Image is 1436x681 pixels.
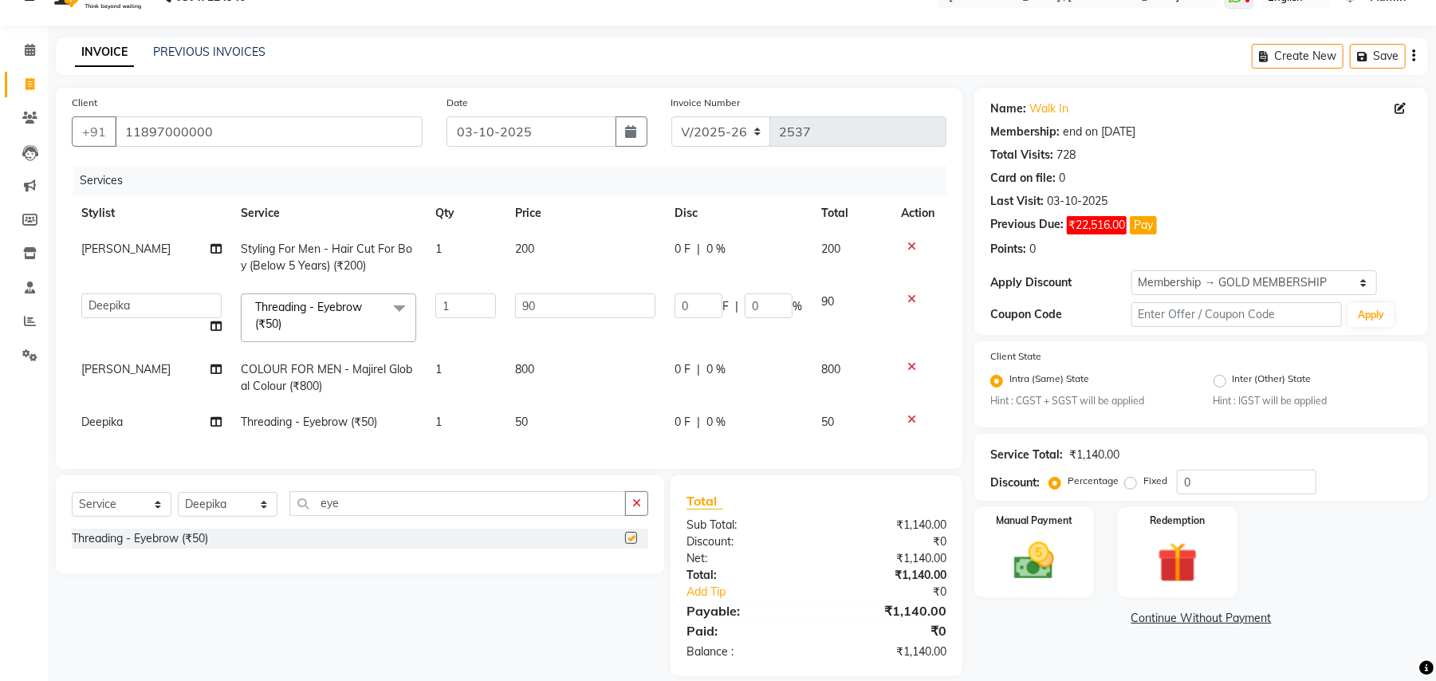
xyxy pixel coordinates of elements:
[675,361,690,378] span: 0 F
[1252,44,1344,69] button: Create New
[1150,514,1205,528] label: Redemption
[706,241,726,258] span: 0 %
[978,610,1425,627] a: Continue Without Payment
[697,361,700,378] span: |
[990,394,1189,408] small: Hint : CGST + SGST will be applied
[435,242,442,256] span: 1
[990,124,1060,140] div: Membership:
[816,533,958,550] div: ₹0
[1069,447,1119,463] div: ₹1,140.00
[816,517,958,533] div: ₹1,140.00
[1063,124,1135,140] div: end on [DATE]
[281,317,289,331] a: x
[72,195,231,231] th: Stylist
[990,147,1053,163] div: Total Visits:
[1348,303,1394,327] button: Apply
[990,274,1131,291] div: Apply Discount
[816,567,958,584] div: ₹1,140.00
[72,116,116,147] button: +91
[1145,537,1210,588] img: _gift.svg
[1214,394,1412,408] small: Hint : IGST will be applied
[816,601,958,620] div: ₹1,140.00
[515,415,528,429] span: 50
[1130,216,1157,234] button: Pay
[1009,372,1089,391] label: Intra (Same) State
[1001,537,1067,584] img: _cash.svg
[793,298,802,315] span: %
[241,415,377,429] span: Threading - Eyebrow (₹50)
[75,38,134,67] a: INVOICE
[675,601,816,620] div: Payable:
[697,414,700,431] span: |
[990,216,1064,234] div: Previous Due:
[73,166,958,195] div: Services
[153,45,266,59] a: PREVIOUS INVOICES
[231,195,426,231] th: Service
[996,514,1072,528] label: Manual Payment
[506,195,665,231] th: Price
[447,96,468,110] label: Date
[675,567,816,584] div: Total:
[675,414,690,431] span: 0 F
[697,241,700,258] span: |
[1233,372,1312,391] label: Inter (Other) State
[665,195,812,231] th: Disc
[1068,474,1119,488] label: Percentage
[687,493,723,510] span: Total
[990,349,1041,364] label: Client State
[891,195,946,231] th: Action
[1131,302,1342,327] input: Enter Offer / Coupon Code
[1350,44,1406,69] button: Save
[675,621,816,640] div: Paid:
[821,294,834,309] span: 90
[81,415,123,429] span: Deepika
[816,621,958,640] div: ₹0
[990,241,1026,258] div: Points:
[255,300,362,331] span: Threading - Eyebrow (₹50)
[289,491,626,516] input: Search or Scan
[821,242,840,256] span: 200
[821,362,840,376] span: 800
[515,242,534,256] span: 200
[1029,100,1068,117] a: Walk In
[675,584,840,600] a: Add Tip
[515,362,534,376] span: 800
[72,530,208,547] div: Threading - Eyebrow (₹50)
[72,96,97,110] label: Client
[1059,170,1065,187] div: 0
[706,414,726,431] span: 0 %
[241,242,412,273] span: Styling For Men - Hair Cut For Boy (Below 5 Years) (₹200)
[990,474,1040,491] div: Discount:
[816,550,958,567] div: ₹1,140.00
[990,100,1026,117] div: Name:
[675,644,816,660] div: Balance :
[1047,193,1107,210] div: 03-10-2025
[821,415,834,429] span: 50
[816,644,958,660] div: ₹1,140.00
[706,361,726,378] span: 0 %
[735,298,738,315] span: |
[435,362,442,376] span: 1
[675,241,690,258] span: 0 F
[675,517,816,533] div: Sub Total:
[1143,474,1167,488] label: Fixed
[1056,147,1076,163] div: 728
[840,584,958,600] div: ₹0
[990,170,1056,187] div: Card on file:
[675,533,816,550] div: Discount:
[115,116,423,147] input: Search by Name/Mobile/Email/Code
[81,362,171,376] span: [PERSON_NAME]
[81,242,171,256] span: [PERSON_NAME]
[990,447,1063,463] div: Service Total:
[426,195,506,231] th: Qty
[675,550,816,567] div: Net:
[812,195,891,231] th: Total
[435,415,442,429] span: 1
[990,193,1044,210] div: Last Visit:
[1029,241,1036,258] div: 0
[671,96,741,110] label: Invoice Number
[1067,216,1127,234] span: ₹22,516.00
[241,362,412,393] span: COLOUR FOR MEN - Majirel Global Colour (₹800)
[722,298,729,315] span: F
[990,306,1131,323] div: Coupon Code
